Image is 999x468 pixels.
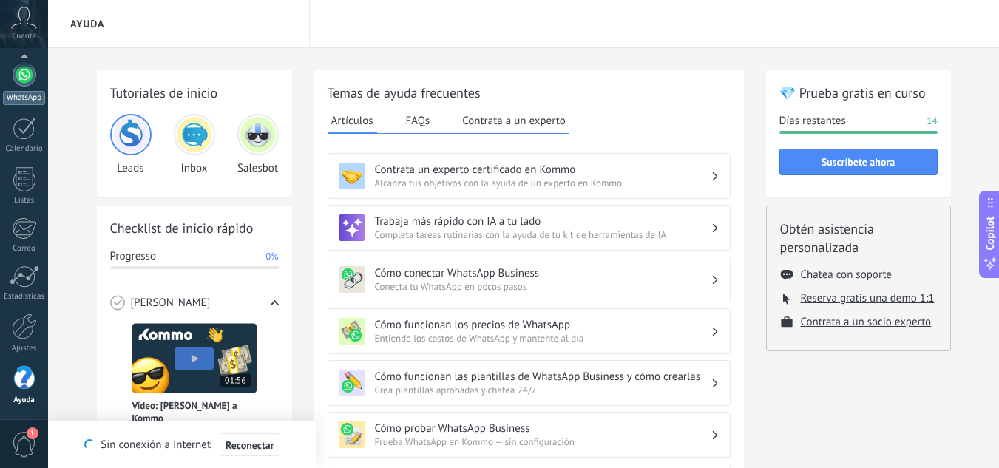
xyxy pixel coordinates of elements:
[375,228,711,241] span: Completa tareas rutinarias con la ayuda de tu kit de herramientas de IA
[3,344,46,353] div: Ajustes
[779,149,938,175] button: Suscríbete ahora
[265,249,278,264] span: 0%
[801,315,932,329] button: Contrata a un socio experto
[110,114,152,175] div: Leads
[131,296,211,311] span: [PERSON_NAME]
[983,216,998,250] span: Copilot
[375,266,711,280] h3: Cómo conectar WhatsApp Business
[375,318,711,332] h3: Cómo funcionan los precios de WhatsApp
[328,84,731,102] h2: Temas de ayuda frecuentes
[27,427,38,439] span: 1
[220,433,280,457] button: Reconectar
[132,399,257,424] span: Vídeo: [PERSON_NAME] a Kommo
[3,144,46,154] div: Calendario
[801,268,892,282] button: Chatea con soporte
[375,214,711,228] h3: Trabaja más rápido con IA a tu lado
[458,109,569,132] button: Contrata a un experto
[3,244,46,254] div: Correo
[375,370,711,384] h3: Cómo funcionan las plantillas de WhatsApp Business y cómo crearlas
[375,332,711,345] span: Entiende los costos de WhatsApp y mantente al día
[779,84,938,102] h2: 💎 Prueba gratis en curso
[375,384,711,396] span: Crea plantillas aprobadas y chatea 24/7
[132,323,257,393] img: Meet video
[110,219,279,237] h2: Checklist de inicio rápido
[801,291,935,305] button: Reserva gratis una demo 1:1
[110,249,156,264] span: Progresso
[3,196,46,206] div: Listas
[375,280,711,293] span: Conecta tu WhatsApp en pocos pasos
[779,114,846,129] span: Días restantes
[12,32,36,41] span: Cuenta
[110,84,279,102] h2: Tutoriales de inicio
[3,292,46,302] div: Estadísticas
[927,114,937,129] span: 14
[375,435,711,448] span: Prueba WhatsApp en Kommo — sin configuración
[237,114,279,175] div: Salesbot
[84,433,280,457] div: Sin conexión a Internet
[375,163,711,177] h3: Contrata un experto certificado en Kommo
[3,396,46,405] div: Ayuda
[174,114,215,175] div: Inbox
[375,421,711,435] h3: Cómo probar WhatsApp Business
[375,177,711,189] span: Alcanza tus objetivos con la ayuda de un experto en Kommo
[328,109,377,134] button: Artículos
[402,109,434,132] button: FAQs
[822,157,895,167] span: Suscríbete ahora
[780,220,937,257] h2: Obtén asistencia personalizada
[3,91,45,105] div: WhatsApp
[226,440,274,450] span: Reconectar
